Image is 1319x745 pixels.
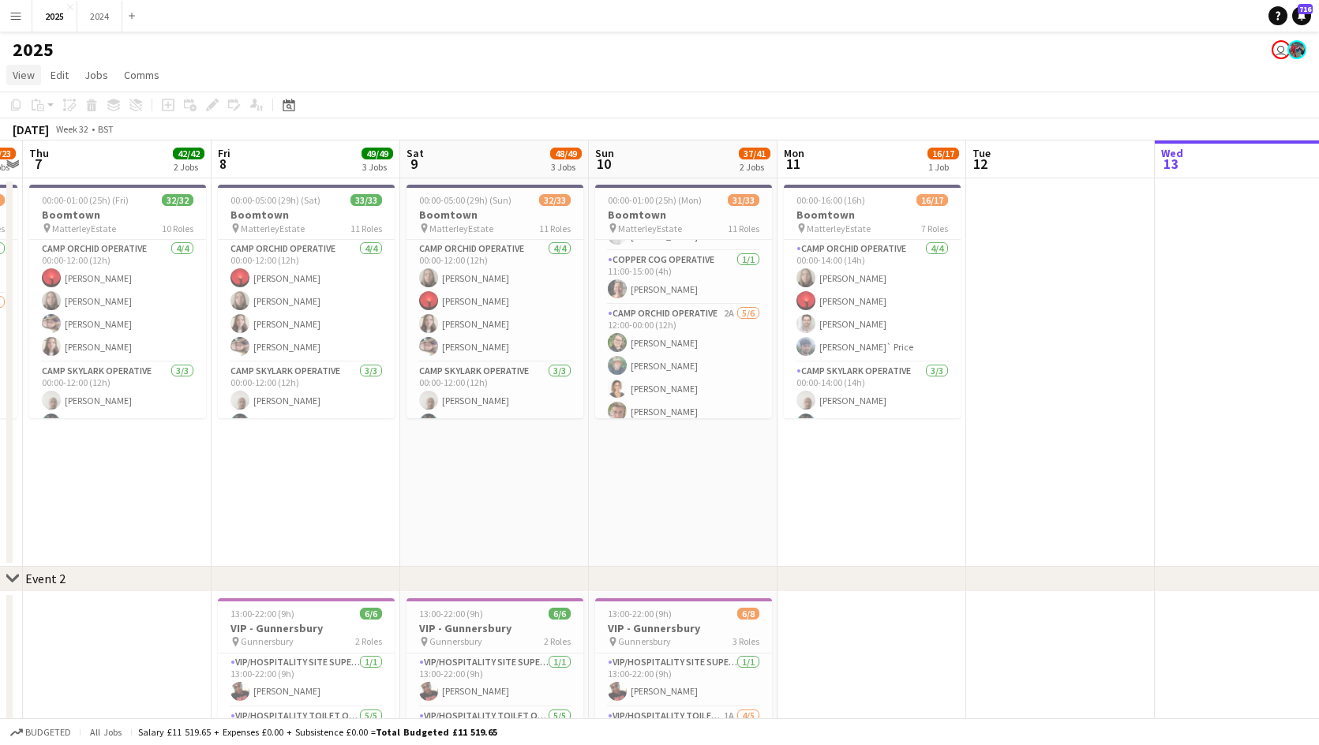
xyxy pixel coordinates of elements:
[25,571,66,586] div: Event 2
[784,185,961,418] app-job-card: 00:00-16:00 (16h)16/17Boomtown MatterleyEstate7 RolesCamp Orchid Operative4/400:00-14:00 (14h)[PE...
[13,68,35,82] span: View
[124,68,159,82] span: Comms
[739,148,770,159] span: 37/41
[595,251,772,305] app-card-role: Copper Cog Operative1/111:00-15:00 (4h)[PERSON_NAME]
[796,194,865,206] span: 00:00-16:00 (16h)
[733,635,759,647] span: 3 Roles
[551,161,581,173] div: 3 Jobs
[241,223,305,234] span: MatterleyEstate
[78,65,114,85] a: Jobs
[972,146,991,160] span: Tue
[230,608,294,620] span: 13:00-22:00 (9h)
[1292,6,1311,25] a: 716
[44,65,75,85] a: Edit
[595,653,772,707] app-card-role: VIP/Hospitality Site Supervisor1/113:00-22:00 (9h)[PERSON_NAME]
[27,155,49,173] span: 7
[1298,4,1313,14] span: 716
[550,148,582,159] span: 48/49
[241,635,294,647] span: Gunnersbury
[407,185,583,418] app-job-card: 00:00-05:00 (29h) (Sun)32/33Boomtown MatterleyEstate11 RolesCamp Orchid Operative4/400:00-12:00 (...
[740,161,770,173] div: 2 Jobs
[362,148,393,159] span: 49/49
[407,621,583,635] h3: VIP - Gunnersbury
[218,240,395,362] app-card-role: Camp Orchid Operative4/400:00-12:00 (12h)[PERSON_NAME][PERSON_NAME][PERSON_NAME][PERSON_NAME]
[29,146,49,160] span: Thu
[230,194,320,206] span: 00:00-05:00 (29h) (Sat)
[549,608,571,620] span: 6/6
[407,653,583,707] app-card-role: VIP/Hospitality Site Supervisor1/113:00-22:00 (9h)[PERSON_NAME]
[77,1,122,32] button: 2024
[173,148,204,159] span: 42/42
[1272,40,1291,59] app-user-avatar: Chris hessey
[807,223,871,234] span: MatterleyEstate
[595,146,614,160] span: Sun
[52,123,92,135] span: Week 32
[218,208,395,222] h3: Boomtown
[218,362,395,462] app-card-role: Camp Skylark Operative3/300:00-12:00 (12h)[PERSON_NAME][PERSON_NAME]
[174,161,204,173] div: 2 Jobs
[784,362,961,462] app-card-role: Camp Skylark Operative3/300:00-14:00 (14h)[PERSON_NAME][PERSON_NAME]
[608,608,672,620] span: 13:00-22:00 (9h)
[162,223,193,234] span: 10 Roles
[921,223,948,234] span: 7 Roles
[595,621,772,635] h3: VIP - Gunnersbury
[927,148,959,159] span: 16/17
[404,155,424,173] span: 9
[784,208,961,222] h3: Boomtown
[544,635,571,647] span: 2 Roles
[51,68,69,82] span: Edit
[539,194,571,206] span: 32/33
[781,155,804,173] span: 11
[618,223,682,234] span: MatterleyEstate
[618,635,671,647] span: Gunnersbury
[98,123,114,135] div: BST
[595,305,772,473] app-card-role: Camp Orchid Operative2A5/612:00-00:00 (12h)[PERSON_NAME][PERSON_NAME][PERSON_NAME][PERSON_NAME]
[355,635,382,647] span: 2 Roles
[1287,40,1306,59] app-user-avatar: Lucia Aguirre de Potter
[6,65,41,85] a: View
[29,208,206,222] h3: Boomtown
[29,362,206,462] app-card-role: Camp Skylark Operative3/300:00-12:00 (12h)[PERSON_NAME][PERSON_NAME]
[728,194,759,206] span: 31/33
[362,161,392,173] div: 3 Jobs
[539,223,571,234] span: 11 Roles
[737,608,759,620] span: 6/8
[29,185,206,418] app-job-card: 00:00-01:00 (25h) (Fri)32/32Boomtown MatterleyEstate10 RolesCamp Orchid Operative4/400:00-12:00 (...
[407,362,583,462] app-card-role: Camp Skylark Operative3/300:00-12:00 (12h)[PERSON_NAME][PERSON_NAME]
[407,240,583,362] app-card-role: Camp Orchid Operative4/400:00-12:00 (12h)[PERSON_NAME][PERSON_NAME][PERSON_NAME][PERSON_NAME]
[407,208,583,222] h3: Boomtown
[8,724,73,741] button: Budgeted
[1159,155,1183,173] span: 13
[162,194,193,206] span: 32/32
[928,161,958,173] div: 1 Job
[87,726,125,738] span: All jobs
[25,727,71,738] span: Budgeted
[429,635,482,647] span: Gunnersbury
[42,194,129,206] span: 00:00-01:00 (25h) (Fri)
[1161,146,1183,160] span: Wed
[13,38,54,62] h1: 2025
[32,1,77,32] button: 2025
[350,223,382,234] span: 11 Roles
[376,726,497,738] span: Total Budgeted £11 519.65
[360,608,382,620] span: 6/6
[429,223,493,234] span: MatterleyEstate
[29,240,206,362] app-card-role: Camp Orchid Operative4/400:00-12:00 (12h)[PERSON_NAME][PERSON_NAME][PERSON_NAME][PERSON_NAME]
[593,155,614,173] span: 10
[728,223,759,234] span: 11 Roles
[218,185,395,418] app-job-card: 00:00-05:00 (29h) (Sat)33/33Boomtown MatterleyEstate11 RolesCamp Orchid Operative4/400:00-12:00 (...
[407,146,424,160] span: Sat
[595,208,772,222] h3: Boomtown
[608,194,702,206] span: 00:00-01:00 (25h) (Mon)
[84,68,108,82] span: Jobs
[218,146,230,160] span: Fri
[52,223,116,234] span: MatterleyEstate
[784,240,961,362] app-card-role: Camp Orchid Operative4/400:00-14:00 (14h)[PERSON_NAME][PERSON_NAME][PERSON_NAME][PERSON_NAME]` Price
[595,185,772,418] div: 00:00-01:00 (25h) (Mon)31/33Boomtown MatterleyEstate11 Roles[PERSON_NAME]Site Manager1/108:00-16:...
[419,608,483,620] span: 13:00-22:00 (9h)
[13,122,49,137] div: [DATE]
[419,194,511,206] span: 00:00-05:00 (29h) (Sun)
